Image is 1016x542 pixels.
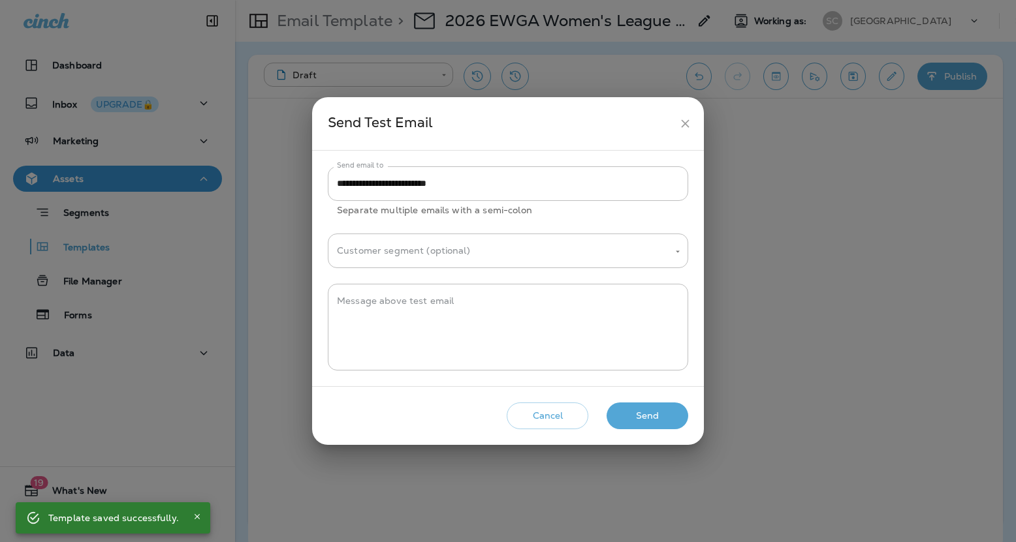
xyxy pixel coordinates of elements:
[672,246,684,258] button: Open
[337,203,679,218] p: Separate multiple emails with a semi-colon
[607,402,688,429] button: Send
[328,112,673,136] div: Send Test Email
[337,160,383,170] label: Send email to
[507,402,588,429] button: Cancel
[673,112,697,136] button: close
[48,506,179,530] div: Template saved successfully.
[189,509,205,524] button: Close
